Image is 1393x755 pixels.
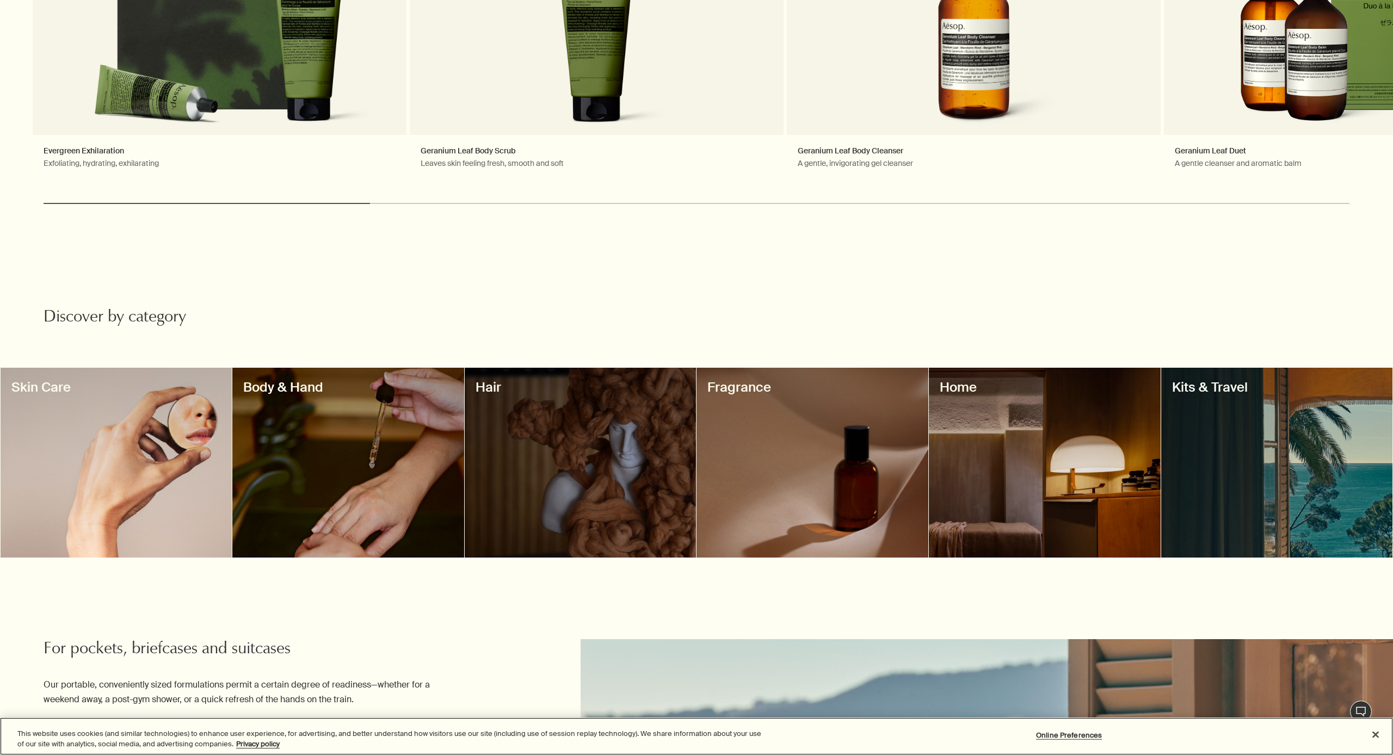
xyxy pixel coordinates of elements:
a: DecorativeKits & Travel [1161,368,1393,558]
a: DecorativeFragrance [696,368,928,558]
p: Our portable, conveniently sized formulations permit a certain degree of readiness—whether for a ... [44,677,464,707]
h3: Skin Care [11,379,221,396]
h3: Home [940,379,1150,396]
a: DecorativeSkin Care [1,368,232,558]
a: DecorativeHome [929,368,1161,558]
a: DecorativeBody & Hand [232,368,464,558]
h3: Hair [476,379,686,396]
h3: Body & Hand [243,379,453,396]
h3: Kits & Travel [1172,379,1382,396]
h2: Discover by category [44,307,479,329]
h3: Fragrance [707,379,917,396]
h2: For pockets, briefcases and suitcases [44,639,464,661]
button: Online Preferences, Opens the preference center dialog [1035,725,1103,746]
button: Live Assistance [1350,701,1372,722]
div: This website uses cookies (and similar technologies) to enhance user experience, for advertising,... [17,728,766,750]
a: DecorativeHair [465,368,696,558]
a: More information about your privacy, opens in a new tab [236,739,280,748]
button: Close [1364,723,1388,747]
